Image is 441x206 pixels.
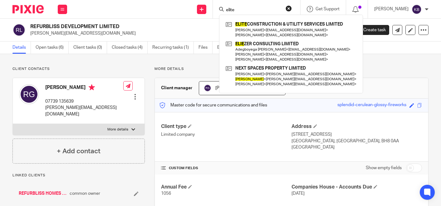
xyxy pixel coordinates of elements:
[12,5,44,13] img: Pixie
[204,84,211,92] img: svg%3E
[292,184,422,190] h4: Companies House - Accounts Due
[161,85,193,91] h3: Client manager
[286,5,292,12] button: Clear
[292,191,305,196] span: [DATE]
[12,42,31,54] a: Details
[107,127,128,132] p: More details
[366,165,402,171] label: Show empty fields
[30,30,344,37] p: [PERSON_NAME][EMAIL_ADDRESS][DOMAIN_NAME]
[316,7,340,11] span: Get Support
[198,42,213,54] a: Files
[112,42,148,54] a: Closed tasks (4)
[19,84,39,104] img: svg%3E
[161,166,292,171] h4: CUSTOM FIELDS
[70,190,100,197] span: common owner
[45,84,123,92] h4: [PERSON_NAME]
[36,42,69,54] a: Open tasks (6)
[337,102,406,109] div: splendid-cerulean-glossy-fireworks
[159,102,267,108] p: Master code for secure communications and files
[292,123,422,130] h4: Address
[89,84,95,91] i: Primary
[154,66,429,71] p: More details
[12,23,26,37] img: svg%3E
[374,6,409,12] p: [PERSON_NAME]
[353,25,389,35] a: Create task
[30,23,281,30] h2: REFURBLISS DEVELOPMENT LIMITED
[225,7,282,13] input: Search
[412,4,422,14] img: svg%3E
[45,98,123,105] p: 07739 135639
[161,184,292,190] h4: Annual Fee
[292,138,422,144] p: [GEOGRAPHIC_DATA], [GEOGRAPHIC_DATA], BH8 0AA
[73,42,107,54] a: Client tasks (0)
[152,42,194,54] a: Recurring tasks (1)
[45,105,123,117] p: [PERSON_NAME][EMAIL_ADDRESS][DOMAIN_NAME]
[12,173,145,178] p: Linked clients
[57,146,100,156] h4: + Add contact
[12,66,145,71] p: Client contacts
[217,42,235,54] a: Emails
[161,123,292,130] h4: Client type
[292,144,422,150] p: [GEOGRAPHIC_DATA]
[19,190,66,197] a: REFURBLISS HOMES LTD
[161,191,171,196] span: 1056
[161,131,292,138] p: Limited company
[215,86,250,90] span: [PERSON_NAME]
[292,131,422,138] p: [STREET_ADDRESS]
